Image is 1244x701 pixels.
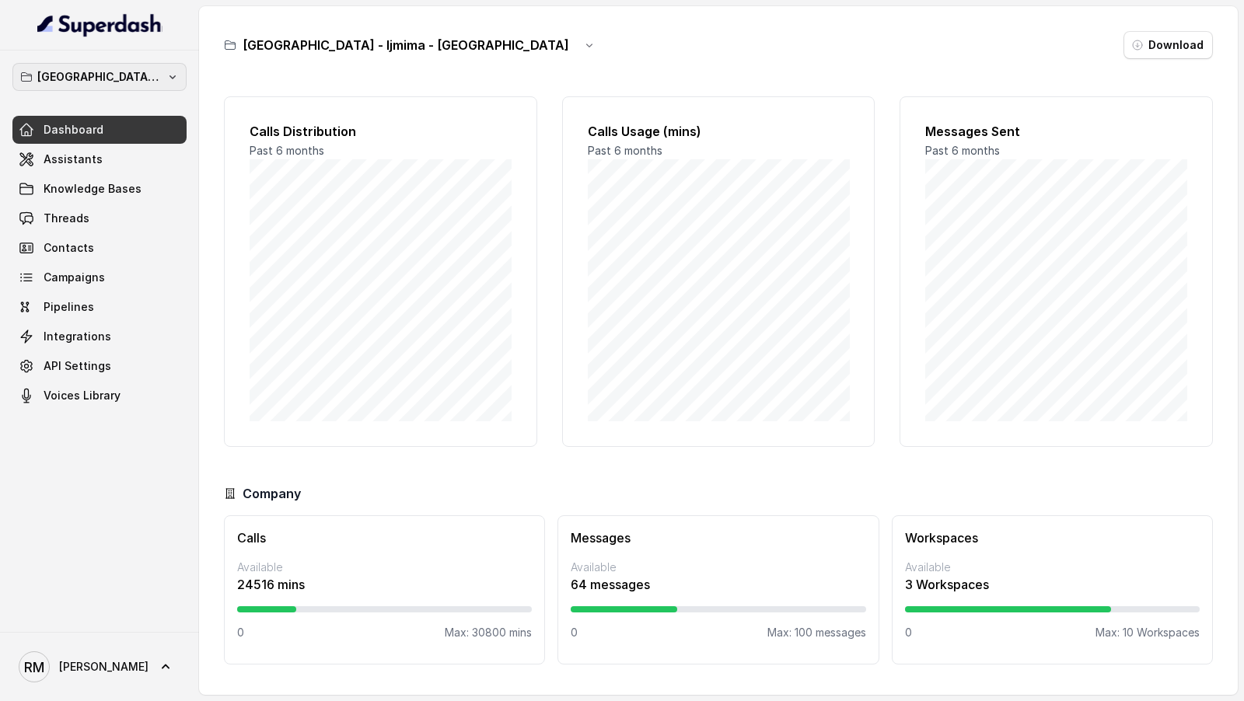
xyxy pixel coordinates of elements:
a: Voices Library [12,382,187,410]
h2: Messages Sent [925,122,1187,141]
h2: Calls Distribution [250,122,512,141]
span: Past 6 months [925,144,1000,157]
h3: ⁠⁠[GEOGRAPHIC_DATA] - Ijmima - [GEOGRAPHIC_DATA] [243,36,569,54]
h3: Calls [237,528,532,547]
span: Threads [44,211,89,226]
p: 64 messages [571,575,865,594]
a: Assistants [12,145,187,173]
h3: Workspaces [905,528,1200,547]
span: API Settings [44,358,111,374]
span: Pipelines [44,299,94,315]
span: Integrations [44,329,111,344]
span: Voices Library [44,388,121,403]
p: 3 Workspaces [905,575,1200,594]
p: 0 [237,625,244,640]
span: Knowledge Bases [44,181,142,197]
a: API Settings [12,352,187,380]
span: Contacts [44,240,94,256]
a: Contacts [12,234,187,262]
a: Dashboard [12,116,187,144]
p: Max: 30800 mins [445,625,532,640]
a: Pipelines [12,293,187,321]
span: Dashboard [44,122,103,138]
button: ⁠⁠[GEOGRAPHIC_DATA] - Ijmima - [GEOGRAPHIC_DATA] [12,63,187,91]
text: RM [24,659,44,675]
span: [PERSON_NAME] [59,659,149,675]
a: [PERSON_NAME] [12,645,187,689]
h3: Company [243,484,301,503]
p: Available [905,560,1200,575]
img: light.svg [37,12,162,37]
p: Max: 100 messages [767,625,866,640]
a: Threads [12,204,187,232]
a: Campaigns [12,263,187,291]
p: Available [237,560,532,575]
span: Past 6 months [588,144,662,157]
p: Available [571,560,865,575]
h2: Calls Usage (mins) [588,122,850,141]
span: Assistants [44,152,103,167]
span: Campaigns [44,270,105,285]
span: Past 6 months [250,144,324,157]
p: 24516 mins [237,575,532,594]
button: Download [1123,31,1213,59]
a: Integrations [12,323,187,350]
p: ⁠⁠[GEOGRAPHIC_DATA] - Ijmima - [GEOGRAPHIC_DATA] [37,68,162,86]
h3: Messages [571,528,865,547]
p: 0 [905,625,912,640]
p: 0 [571,625,578,640]
a: Knowledge Bases [12,175,187,203]
p: Max: 10 Workspaces [1095,625,1200,640]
